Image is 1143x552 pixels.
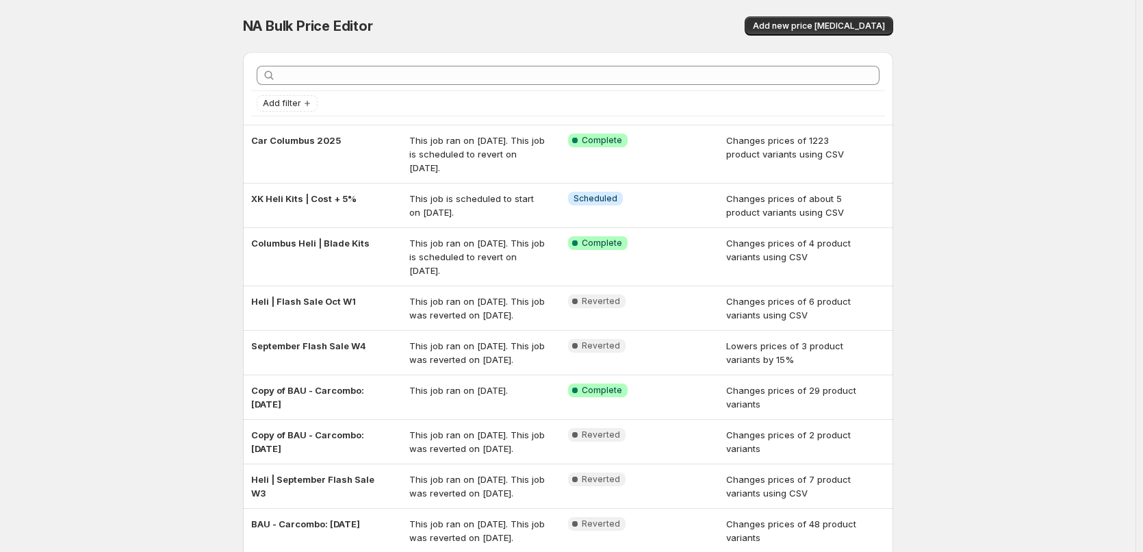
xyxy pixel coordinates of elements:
[243,18,373,34] span: NA Bulk Price Editor
[582,135,622,146] span: Complete
[409,474,545,499] span: This job ran on [DATE]. This job was reverted on [DATE].
[582,474,620,485] span: Reverted
[409,385,508,396] span: This job ran on [DATE].
[726,135,844,160] span: Changes prices of 1223 product variants using CSV
[582,296,620,307] span: Reverted
[582,238,622,249] span: Complete
[726,518,856,543] span: Changes prices of 48 product variants
[251,193,357,204] span: XK Heli Kits | Cost + 5%
[409,135,545,173] span: This job ran on [DATE]. This job is scheduled to revert on [DATE].
[582,429,620,440] span: Reverted
[257,95,318,112] button: Add filter
[726,296,851,321] span: Changes prices of 6 product variants using CSV
[409,429,545,454] span: This job ran on [DATE]. This job was reverted on [DATE].
[745,16,893,36] button: Add new price [MEDICAL_DATA]
[726,238,851,262] span: Changes prices of 4 product variants using CSV
[251,340,366,351] span: September Flash Sale W4
[753,21,885,32] span: Add new price [MEDICAL_DATA]
[251,429,364,454] span: Copy of BAU - Carcombo: [DATE]
[582,518,620,529] span: Reverted
[726,193,844,218] span: Changes prices of about 5 product variants using CSV
[726,429,851,454] span: Changes prices of 2 product variants
[251,296,356,307] span: Heli | Flash Sale Oct W1
[582,340,620,351] span: Reverted
[251,385,364,410] span: Copy of BAU - Carcombo: [DATE]
[263,98,301,109] span: Add filter
[409,238,545,276] span: This job ran on [DATE]. This job is scheduled to revert on [DATE].
[251,474,374,499] span: Heli | September Flash Sale W3
[409,518,545,543] span: This job ran on [DATE]. This job was reverted on [DATE].
[582,385,622,396] span: Complete
[251,518,360,529] span: BAU - Carcombo: [DATE]
[726,385,856,410] span: Changes prices of 29 product variants
[726,474,851,499] span: Changes prices of 7 product variants using CSV
[574,193,617,204] span: Scheduled
[409,296,545,321] span: This job ran on [DATE]. This job was reverted on [DATE].
[726,340,843,365] span: Lowers prices of 3 product variants by 15%
[409,340,545,365] span: This job ran on [DATE]. This job was reverted on [DATE].
[251,135,341,146] span: Car Columbus 2025
[409,193,534,218] span: This job is scheduled to start on [DATE].
[251,238,370,249] span: Columbus Heli | Blade Kits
